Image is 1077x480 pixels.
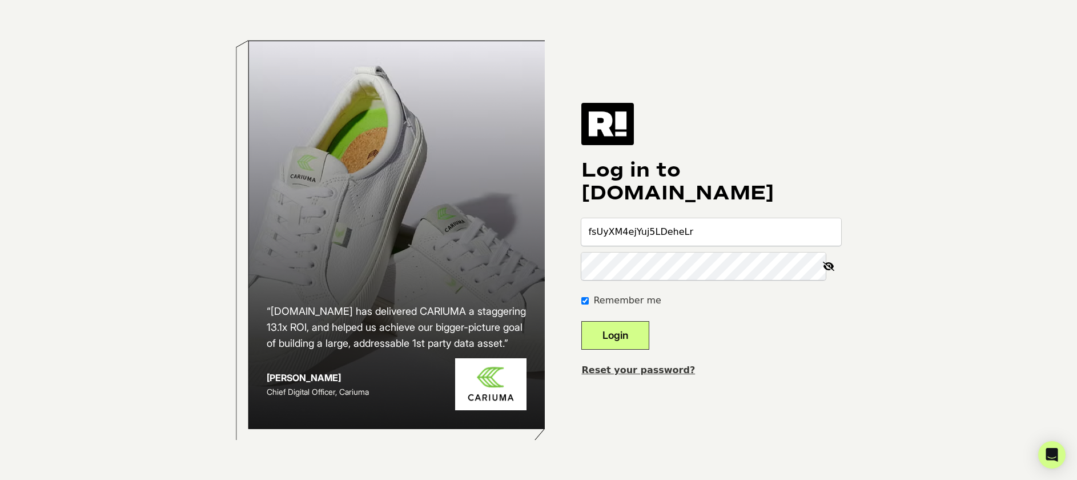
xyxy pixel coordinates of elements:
[581,103,634,145] img: Retention.com
[581,321,649,350] button: Login
[581,365,695,375] a: Reset your password?
[1038,441,1066,469] div: Open Intercom Messenger
[593,294,661,307] label: Remember me
[267,372,341,383] strong: [PERSON_NAME]
[267,303,527,351] h2: “[DOMAIN_NAME] has delivered CARIUMA a staggering 13.1x ROI, and helped us achieve our bigger-pic...
[581,218,841,246] input: Email
[455,358,527,410] img: Cariuma
[267,387,369,397] span: Chief Digital Officer, Cariuma
[581,159,841,205] h1: Log in to [DOMAIN_NAME]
